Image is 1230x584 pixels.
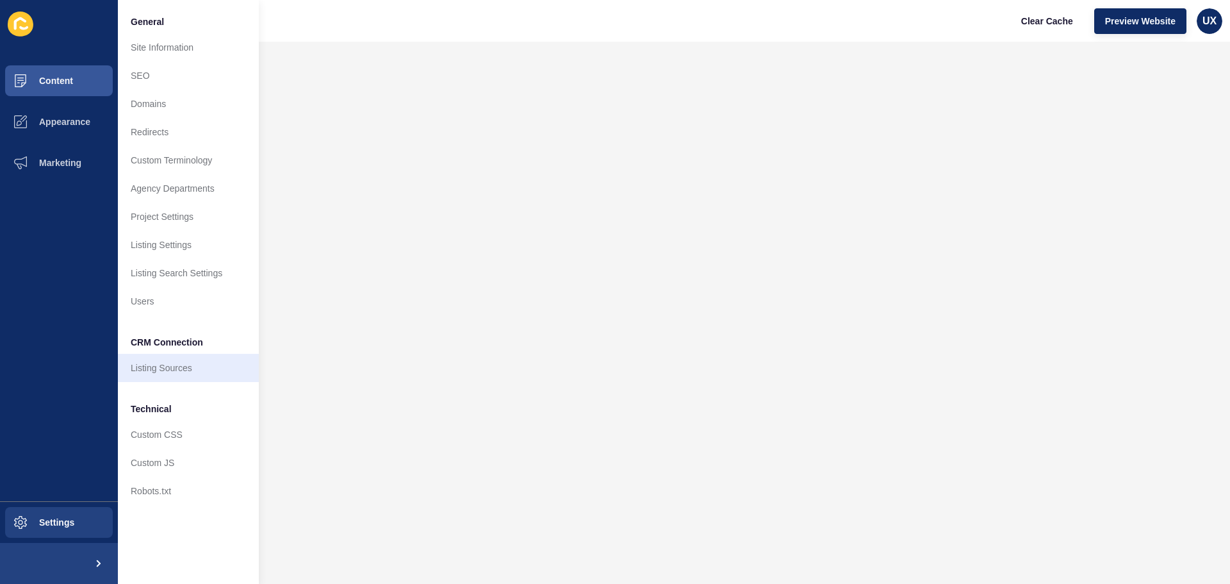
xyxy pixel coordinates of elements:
a: Custom CSS [118,421,259,449]
button: Preview Website [1094,8,1186,34]
span: Preview Website [1105,15,1176,28]
span: Technical [131,403,172,415]
a: Listing Settings [118,231,259,259]
a: Custom JS [118,449,259,477]
span: Clear Cache [1021,15,1073,28]
a: Users [118,287,259,315]
a: Domains [118,90,259,118]
a: Listing Sources [118,354,259,382]
button: Clear Cache [1010,8,1084,34]
a: Redirects [118,118,259,146]
a: Listing Search Settings [118,259,259,287]
span: General [131,15,164,28]
a: Project Settings [118,203,259,231]
a: Site Information [118,33,259,62]
a: SEO [118,62,259,90]
span: CRM Connection [131,336,203,349]
a: Custom Terminology [118,146,259,174]
a: Robots.txt [118,477,259,505]
span: UX [1202,15,1217,28]
a: Agency Departments [118,174,259,203]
